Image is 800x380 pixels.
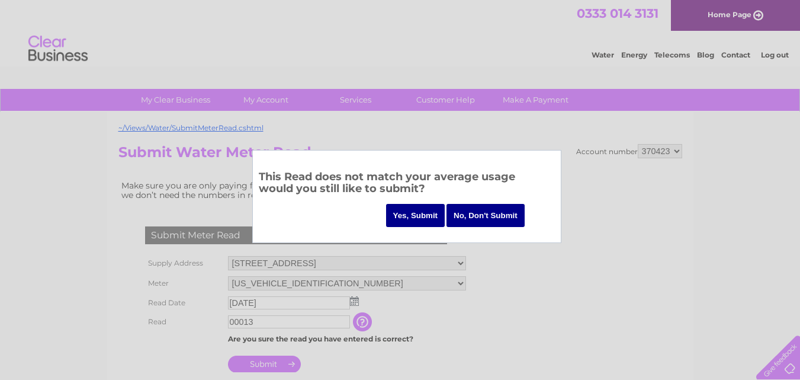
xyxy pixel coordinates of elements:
[621,50,647,59] a: Energy
[28,31,88,67] img: logo.png
[446,204,525,227] input: No, Don't Submit
[697,50,714,59] a: Blog
[121,7,680,58] div: Clear Business is a trading name of Verastar Limited (registered in [GEOGRAPHIC_DATA] No. 3667643...
[577,6,658,21] a: 0333 014 3131
[592,50,614,59] a: Water
[721,50,750,59] a: Contact
[761,50,789,59] a: Log out
[386,204,445,227] input: Yes, Submit
[654,50,690,59] a: Telecoms
[259,168,555,201] h3: This Read does not match your average usage would you still like to submit?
